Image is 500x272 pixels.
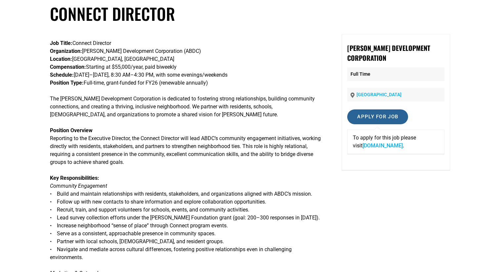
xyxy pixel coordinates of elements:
[50,4,450,23] h1: Connect Director
[50,127,93,134] strong: Position Overview
[50,127,322,166] p: Reporting to the Executive Director, the Connect Director will lead ABDC’s community engagement i...
[50,183,107,189] em: Community Engagement
[50,174,322,261] p: • Build and maintain relationships with residents, stakeholders, and organizations aligned with A...
[50,39,322,87] p: Connect Director [PERSON_NAME] Development Corporation (ABDC) [GEOGRAPHIC_DATA], [GEOGRAPHIC_DATA...
[353,134,438,150] p: To apply for this job please visit .
[347,43,430,63] strong: [PERSON_NAME] Development Corporation
[50,95,322,119] p: The [PERSON_NAME] Development Corporation is dedicated to fostering strong relationships, buildin...
[50,48,82,54] strong: Organization:
[356,92,401,97] a: [GEOGRAPHIC_DATA]
[50,64,86,70] strong: Compensation:
[50,40,72,46] strong: Job Title:
[50,72,74,78] strong: Schedule:
[362,142,403,149] a: [DOMAIN_NAME]
[50,175,99,181] strong: Key Responsibilities:
[347,67,444,81] p: Full Time
[50,80,84,86] strong: Position Type:
[50,56,72,62] strong: Location:
[347,109,408,124] input: Apply for job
